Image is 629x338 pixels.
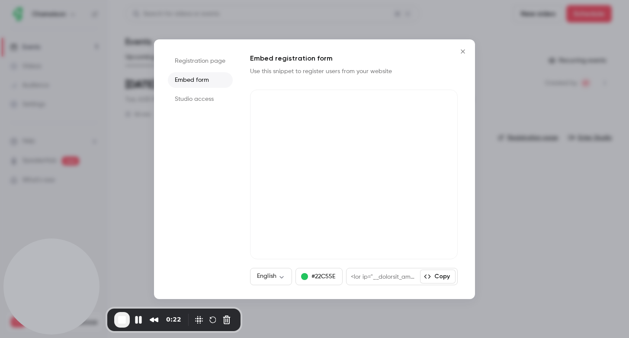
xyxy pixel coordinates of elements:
div: English [250,272,292,280]
button: #22C55E [295,268,343,285]
button: Close [454,43,472,60]
li: Registration page [168,53,233,69]
li: Studio access [168,91,233,107]
li: Embed form [168,72,233,88]
div: <lor ip="__dolorsit_ametconsecte_49ad9695-35el-8s77-doe5-t9inc5371u02" labor="etdol: 736%; magnaa... [347,268,420,285]
p: Use this snippet to register users from your website [250,67,406,76]
button: Copy [420,270,456,283]
iframe: Contrast registration form [250,90,458,259]
h1: Embed registration form [250,53,458,64]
